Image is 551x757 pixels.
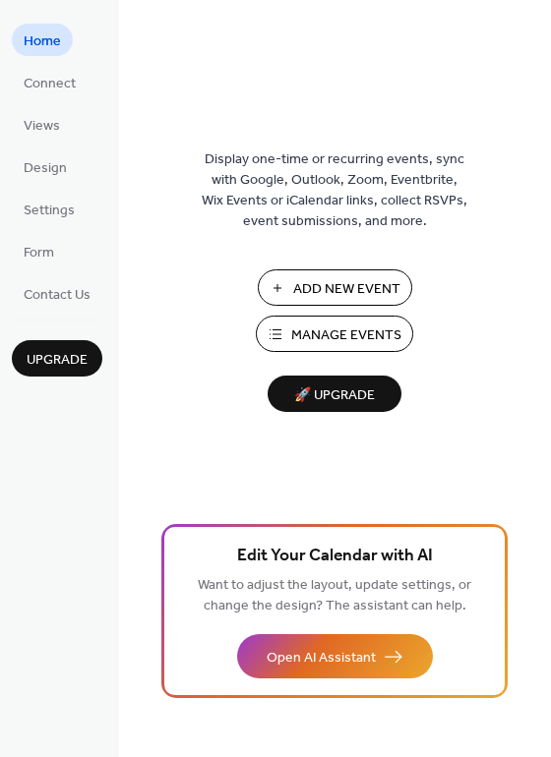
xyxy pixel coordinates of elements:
[267,648,376,669] span: Open AI Assistant
[24,74,76,94] span: Connect
[24,158,67,179] span: Design
[291,325,401,346] span: Manage Events
[293,279,400,300] span: Add New Event
[237,543,433,570] span: Edit Your Calendar with AI
[12,277,102,310] a: Contact Us
[12,340,102,377] button: Upgrade
[24,116,60,137] span: Views
[279,382,390,409] span: 🚀 Upgrade
[24,201,75,221] span: Settings
[24,285,91,306] span: Contact Us
[12,66,88,98] a: Connect
[24,243,54,263] span: Form
[12,235,66,267] a: Form
[12,193,87,225] a: Settings
[12,108,72,141] a: Views
[27,350,88,371] span: Upgrade
[268,376,401,412] button: 🚀 Upgrade
[12,24,73,56] a: Home
[202,149,467,232] span: Display one-time or recurring events, sync with Google, Outlook, Zoom, Eventbrite, Wix Events or ...
[237,634,433,678] button: Open AI Assistant
[24,31,61,52] span: Home
[258,269,412,306] button: Add New Event
[256,316,413,352] button: Manage Events
[198,572,471,619] span: Want to adjust the layout, update settings, or change the design? The assistant can help.
[12,150,79,183] a: Design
